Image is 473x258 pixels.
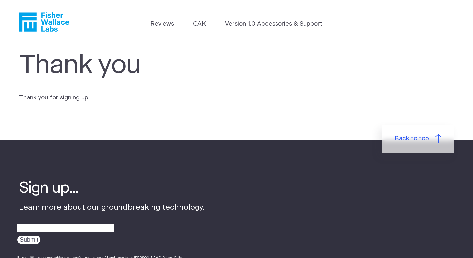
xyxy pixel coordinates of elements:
span: Back to top [395,134,429,143]
a: Version 1.0 Accessories & Support [225,19,323,29]
span: Thank you for signing up. [19,95,90,101]
a: Fisher Wallace [19,12,69,32]
a: Reviews [150,19,174,29]
a: Back to top [382,125,454,153]
h1: Thank you [19,50,295,81]
h4: Sign up... [19,178,205,199]
input: Submit [17,236,40,244]
a: OAK [193,19,206,29]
